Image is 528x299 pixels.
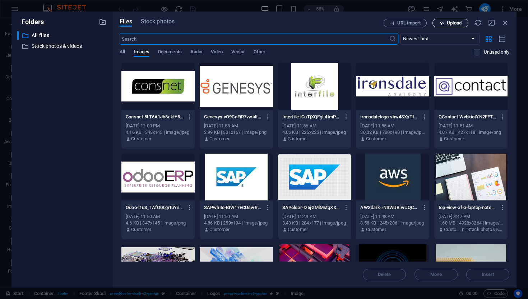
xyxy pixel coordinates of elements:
[282,129,347,136] div: 4.06 KB | 225x225 | image/jpeg
[126,204,184,211] p: Odoo-l1u3_TAfO0LgrIuYnDWfAQ.png
[126,114,184,120] p: Consnet-5LT6A1Jh8cktY54ibRRWyw.jpeg
[474,19,482,27] i: Reload
[288,226,308,233] p: Customer
[282,220,347,226] div: 8.43 KB | 284x177 | image/jpeg
[439,129,503,136] div: 4.07 KB | 427x118 | image/png
[17,42,107,51] div: Stock photos & videos
[444,226,460,233] p: Customer
[209,226,230,233] p: Customer
[131,226,151,233] p: Customer
[231,47,245,58] span: Vector
[17,17,44,27] p: Folders
[384,19,427,27] button: URL import
[360,213,425,220] div: [DATE] 11:48 AM
[120,47,125,58] span: All
[17,31,19,40] div: ​
[397,21,421,25] span: URL import
[211,47,222,58] span: Video
[120,17,132,26] span: Files
[432,19,468,27] button: Upload
[288,136,308,142] p: Customer
[439,204,496,211] p: top-view-of-a-laptop-notebook-and-data-charts-on-a-table-ideal-for-business-and-work-themes-czJtm...
[254,47,265,58] span: Other
[32,42,93,50] p: Stock photos & videos
[190,47,202,58] span: Audio
[204,114,262,120] p: Genesys-vO9CnFiR7vwi4fYYOccFzw.png
[439,213,503,220] div: [DATE] 3:47 PM
[439,114,496,120] p: QContact-WvbkiotYN2FFTNlOo3gMuA.png
[360,123,425,129] div: [DATE] 11:55 AM
[32,31,93,40] p: All files
[360,129,425,136] div: 30.32 KB | 700x190 | image/jpeg
[447,21,462,25] span: Upload
[99,18,107,26] i: Create new folder
[131,136,151,142] p: Customer
[126,123,190,129] div: [DATE] 12:00 PM
[366,136,386,142] p: Customer
[204,213,269,220] div: [DATE] 11:50 AM
[282,123,347,129] div: [DATE] 11:56 AM
[204,204,262,211] p: SAPwhite-BtW17ECUswR85daGxCUuDQ.jpeg
[360,204,418,211] p: AWSdark--NSWUBiwUQCmCDxYTCW7hA.jpeg
[204,129,269,136] div: 2.99 KB | 301x167 | image/png
[444,136,464,142] p: Customer
[366,226,386,233] p: Customer
[439,226,503,233] div: By: Customer | Folder: Stock photos & videos
[204,220,269,226] div: 4.86 KB | 259x194 | image/jpeg
[360,220,425,226] div: 3.58 KB | 245x206 | image/jpeg
[501,19,509,27] i: Close
[126,129,190,136] div: 4.16 KB | 348x145 | image/jpeg
[209,136,230,142] p: Customer
[484,49,509,55] p: Displays only files that are not in use on the website. Files added during this session can still...
[467,226,503,233] p: Stock photos & videos
[360,114,418,120] p: ironsdalelogo-vbw4SXxTl3qzw8KC_4SYag.jpg
[439,123,503,129] div: [DATE] 11:51 AM
[126,213,190,220] div: [DATE] 11:50 AM
[120,33,389,45] input: Search
[141,17,175,26] span: Stock photos
[439,220,503,226] div: 1.68 MB | 4928x3264 | image/jpeg
[282,114,340,120] p: Interfile-iCuTjXQFgL4tmP8bT_zMkg.jpeg
[282,204,340,211] p: SAPclear-Iz5jGMlMstgXXb50re0Kcg.jpeg
[282,213,347,220] div: [DATE] 11:49 AM
[204,123,269,129] div: [DATE] 11:58 AM
[158,47,182,58] span: Documents
[134,47,149,58] span: Images
[488,19,496,27] i: Minimize
[126,220,190,226] div: 4.6 KB | 347x145 | image/png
